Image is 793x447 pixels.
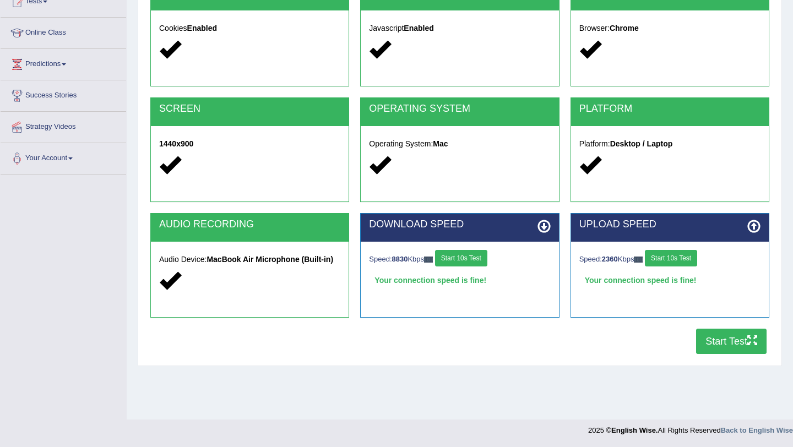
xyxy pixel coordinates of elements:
img: ajax-loader-fb-connection.gif [634,257,643,263]
strong: 2360 [602,255,618,263]
a: Back to English Wise [721,426,793,434]
h2: OPERATING SYSTEM [369,103,550,115]
a: Strategy Videos [1,112,126,139]
h2: DOWNLOAD SPEED [369,219,550,230]
h5: Audio Device: [159,255,340,264]
a: Success Stories [1,80,126,108]
strong: 8830 [392,255,408,263]
div: Your connection speed is fine! [579,272,761,288]
strong: Enabled [404,24,433,32]
h5: Cookies [159,24,340,32]
strong: Desktop / Laptop [610,139,673,148]
strong: English Wise. [611,426,658,434]
img: ajax-loader-fb-connection.gif [424,257,433,263]
div: Speed: Kbps [579,250,761,269]
h5: Javascript [369,24,550,32]
button: Start 10s Test [645,250,697,266]
h2: SCREEN [159,103,340,115]
h5: Browser: [579,24,761,32]
strong: 1440x900 [159,139,193,148]
a: Your Account [1,143,126,171]
div: 2025 © All Rights Reserved [588,419,793,435]
strong: Chrome [610,24,639,32]
a: Online Class [1,18,126,45]
div: Speed: Kbps [369,250,550,269]
div: Your connection speed is fine! [369,272,550,288]
strong: Mac [433,139,448,148]
h2: PLATFORM [579,103,761,115]
button: Start Test [696,329,767,354]
strong: Enabled [187,24,217,32]
strong: MacBook Air Microphone (Built-in) [207,255,333,264]
h2: UPLOAD SPEED [579,219,761,230]
h5: Platform: [579,140,761,148]
h2: AUDIO RECORDING [159,219,340,230]
button: Start 10s Test [435,250,487,266]
h5: Operating System: [369,140,550,148]
a: Predictions [1,49,126,77]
